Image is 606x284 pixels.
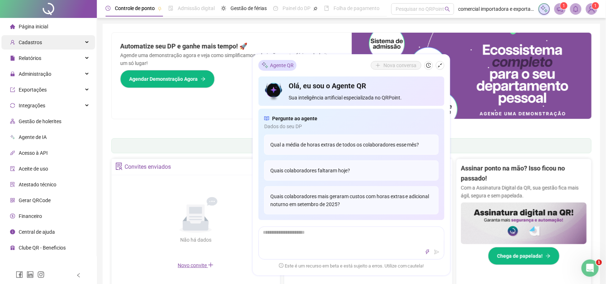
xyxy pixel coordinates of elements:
span: Página inicial [19,24,48,29]
span: Acesso à API [19,150,48,156]
span: Integrações [19,103,45,108]
span: clock-circle [106,6,111,11]
span: Exportações [19,87,47,93]
span: comercial importadora e exportadora cone LTDA [458,5,534,13]
span: Administração [19,71,51,77]
div: Agente QR [258,60,297,71]
sup: Atualize o seu contato no menu Meus Dados [592,2,599,9]
span: export [10,87,15,92]
span: audit [10,166,15,171]
span: pushpin [158,6,162,11]
span: left [76,273,81,278]
span: Gestão de holerites [19,118,61,124]
div: Não há dados [163,236,229,244]
span: Aceite de uso [19,166,48,172]
span: dashboard [273,6,278,11]
img: banner%2Fd57e337e-a0d3-4837-9615-f134fc33a8e6.png [352,33,592,119]
button: Nova conversa [371,61,421,70]
img: sparkle-icon.fc2bf0ac1784a2077858766a79e2daf3.svg [261,61,269,69]
span: user-add [10,40,15,45]
span: read [264,115,269,122]
span: api [10,150,15,155]
h2: Assinar ponto na mão? Isso ficou no passado! [461,163,587,184]
span: Chega de papelada! [497,252,543,260]
span: Controle de ponto [115,5,155,11]
span: Agendar Demonstração Agora [129,75,198,83]
span: Financeiro [19,213,42,219]
img: banner%2F02c71560-61a6-44d4-94b9-c8ab97240462.png [461,202,587,245]
span: arrow-right [201,76,206,82]
span: gift [10,245,15,250]
span: notification [557,6,563,12]
span: 1 [563,3,565,8]
img: icon [264,81,283,102]
span: apartment [10,119,15,124]
span: Este é um recurso em beta e está sujeito a erros. Utilize com cautela! [279,262,424,270]
span: sun [221,6,226,11]
span: instagram [37,271,45,278]
span: dollar [10,214,15,219]
span: 1 [596,260,602,265]
h4: Olá, eu sou o Agente QR [289,81,439,91]
span: history [426,63,431,68]
span: Admissão digital [178,5,215,11]
button: Chega de papelada! [488,247,560,265]
div: Quais colaboradores faltaram hoje? [264,160,439,181]
span: file [10,56,15,61]
span: Central de ajuda [19,229,55,235]
span: exclamation-circle [279,263,284,268]
div: Quais colaboradores mais geraram custos com horas extras e adicional noturno em setembro de 2025? [264,186,439,214]
span: plus [208,262,214,268]
span: Gerar QRCode [19,197,51,203]
span: Agente de IA [19,134,47,140]
button: Agendar Demonstração Agora [120,70,215,88]
span: Dados do seu DP [264,122,439,130]
span: search [445,6,450,12]
h2: Automatize seu DP e ganhe mais tempo! 🚀 [120,41,343,51]
button: send [433,248,441,256]
span: shrink [438,63,443,68]
span: Gestão de férias [230,5,267,11]
span: bell [573,6,579,12]
img: 91461 [586,4,597,14]
span: lock [10,71,15,76]
span: Folha de pagamento [334,5,379,11]
button: thunderbolt [423,248,432,256]
span: home [10,24,15,29]
span: Painel do DP [283,5,311,11]
div: Convites enviados [125,161,171,173]
span: facebook [16,271,23,278]
span: solution [115,163,123,170]
p: Com a Assinatura Digital da QR, sua gestão fica mais ágil, segura e sem papelada. [461,184,587,200]
span: qrcode [10,198,15,203]
span: Atestado técnico [19,182,56,187]
span: pushpin [313,6,318,11]
span: arrow-right [546,253,551,259]
span: info-circle [10,229,15,234]
div: Qual a média de horas extras de todos os colaboradores esse mês? [264,135,439,155]
span: Relatórios [19,55,41,61]
span: thunderbolt [425,250,430,255]
span: book [324,6,329,11]
span: 1 [595,3,597,8]
span: Clube QR - Beneficios [19,245,66,251]
p: Agende uma demonstração agora e veja como simplificamos admissão, ponto, férias e holerites em um... [120,51,343,67]
sup: 1 [560,2,568,9]
img: sparkle-icon.fc2bf0ac1784a2077858766a79e2daf3.svg [540,5,548,13]
span: Cadastros [19,39,42,45]
span: Sua inteligência artificial especializada no QRPoint. [289,94,439,102]
span: sync [10,103,15,108]
span: Novo convite [178,262,214,268]
iframe: Intercom live chat [582,260,599,277]
span: file-done [168,6,173,11]
span: solution [10,182,15,187]
span: linkedin [27,271,34,278]
span: Pergunte ao agente [272,115,317,122]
